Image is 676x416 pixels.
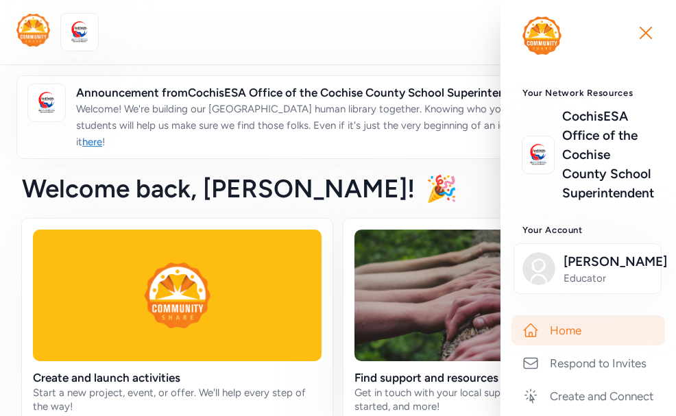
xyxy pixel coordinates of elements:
[64,17,95,47] img: logo
[22,173,415,204] span: Welcome back , [PERSON_NAME]!
[564,271,653,285] span: Educator
[522,88,654,99] h3: Your Network Resources
[32,88,62,118] img: logo
[426,173,457,204] span: 🎉
[523,140,553,170] img: logo
[76,101,648,150] p: Welcome! We're building our [GEOGRAPHIC_DATA] human library together. Knowing who you'd like to c...
[76,84,648,101] span: Announcement from CochisESA Office of the Cochise County School Superintendent
[514,243,662,294] button: [PERSON_NAME]Educator
[511,348,665,378] a: Respond to Invites
[522,225,654,236] h3: Your Account
[522,16,562,55] img: logo
[16,14,50,47] img: logo
[82,136,102,148] a: here
[511,315,665,345] a: Home
[511,381,665,411] a: Create and Connect
[564,252,653,271] span: [PERSON_NAME]
[562,107,654,203] a: CochisESA Office of the Cochise County School Superintendent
